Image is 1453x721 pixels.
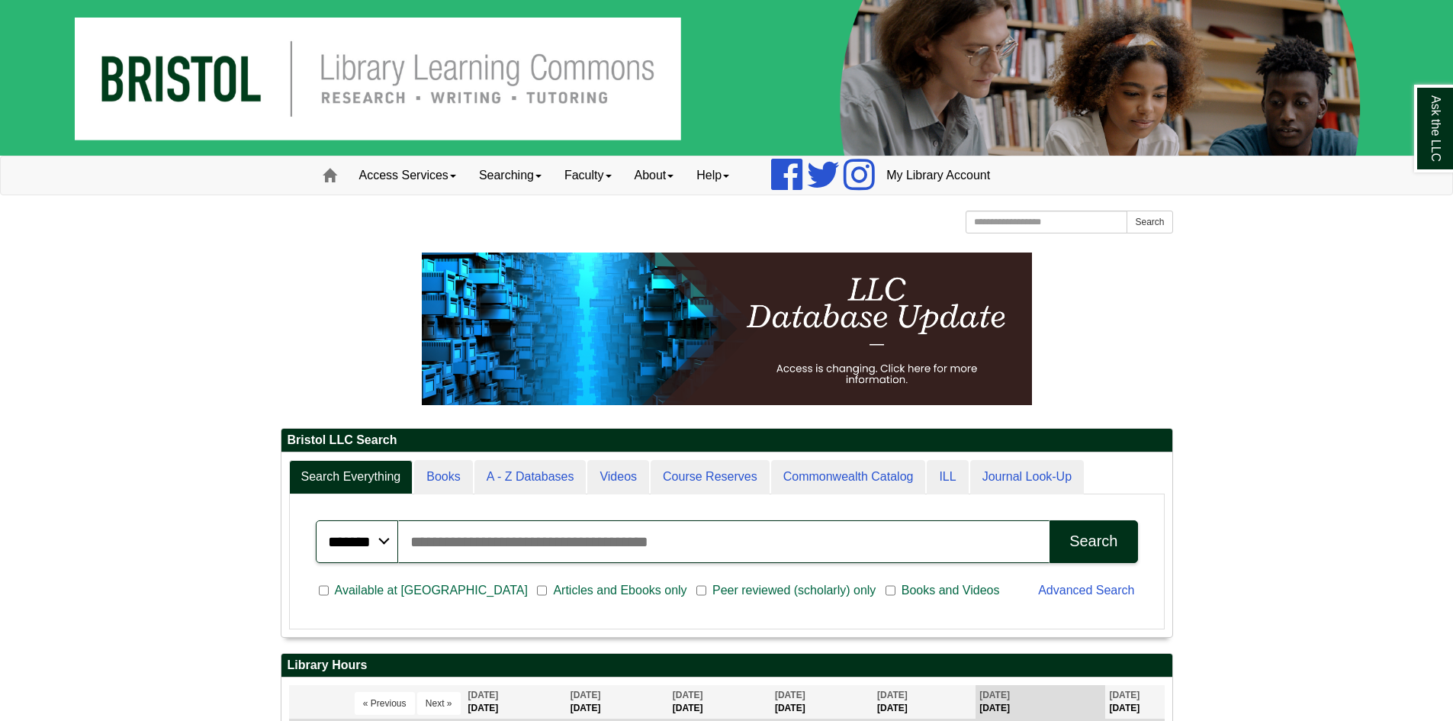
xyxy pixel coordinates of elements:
[289,460,413,494] a: Search Everything
[422,253,1032,405] img: HTML tutorial
[976,685,1105,719] th: [DATE]
[329,581,534,600] span: Available at [GEOGRAPHIC_DATA]
[685,156,741,195] a: Help
[571,690,601,700] span: [DATE]
[873,685,976,719] th: [DATE]
[771,460,926,494] a: Commonwealth Catalog
[895,581,1006,600] span: Books and Videos
[673,690,703,700] span: [DATE]
[623,156,686,195] a: About
[927,460,968,494] a: ILL
[1127,211,1172,233] button: Search
[1050,520,1137,563] button: Search
[414,460,472,494] a: Books
[706,581,882,600] span: Peer reviewed (scholarly) only
[651,460,770,494] a: Course Reserves
[537,584,547,597] input: Articles and Ebooks only
[417,692,461,715] button: Next »
[468,156,553,195] a: Searching
[348,156,468,195] a: Access Services
[468,690,499,700] span: [DATE]
[281,654,1172,678] h2: Library Hours
[877,690,908,700] span: [DATE]
[547,581,693,600] span: Articles and Ebooks only
[553,156,623,195] a: Faculty
[319,584,329,597] input: Available at [GEOGRAPHIC_DATA]
[1069,533,1117,550] div: Search
[355,692,415,715] button: « Previous
[465,685,567,719] th: [DATE]
[775,690,805,700] span: [DATE]
[979,690,1010,700] span: [DATE]
[771,685,873,719] th: [DATE]
[875,156,1001,195] a: My Library Account
[886,584,895,597] input: Books and Videos
[567,685,669,719] th: [DATE]
[1105,685,1164,719] th: [DATE]
[587,460,649,494] a: Videos
[696,584,706,597] input: Peer reviewed (scholarly) only
[1109,690,1140,700] span: [DATE]
[281,429,1172,452] h2: Bristol LLC Search
[1038,584,1134,597] a: Advanced Search
[970,460,1084,494] a: Journal Look-Up
[669,685,771,719] th: [DATE]
[474,460,587,494] a: A - Z Databases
